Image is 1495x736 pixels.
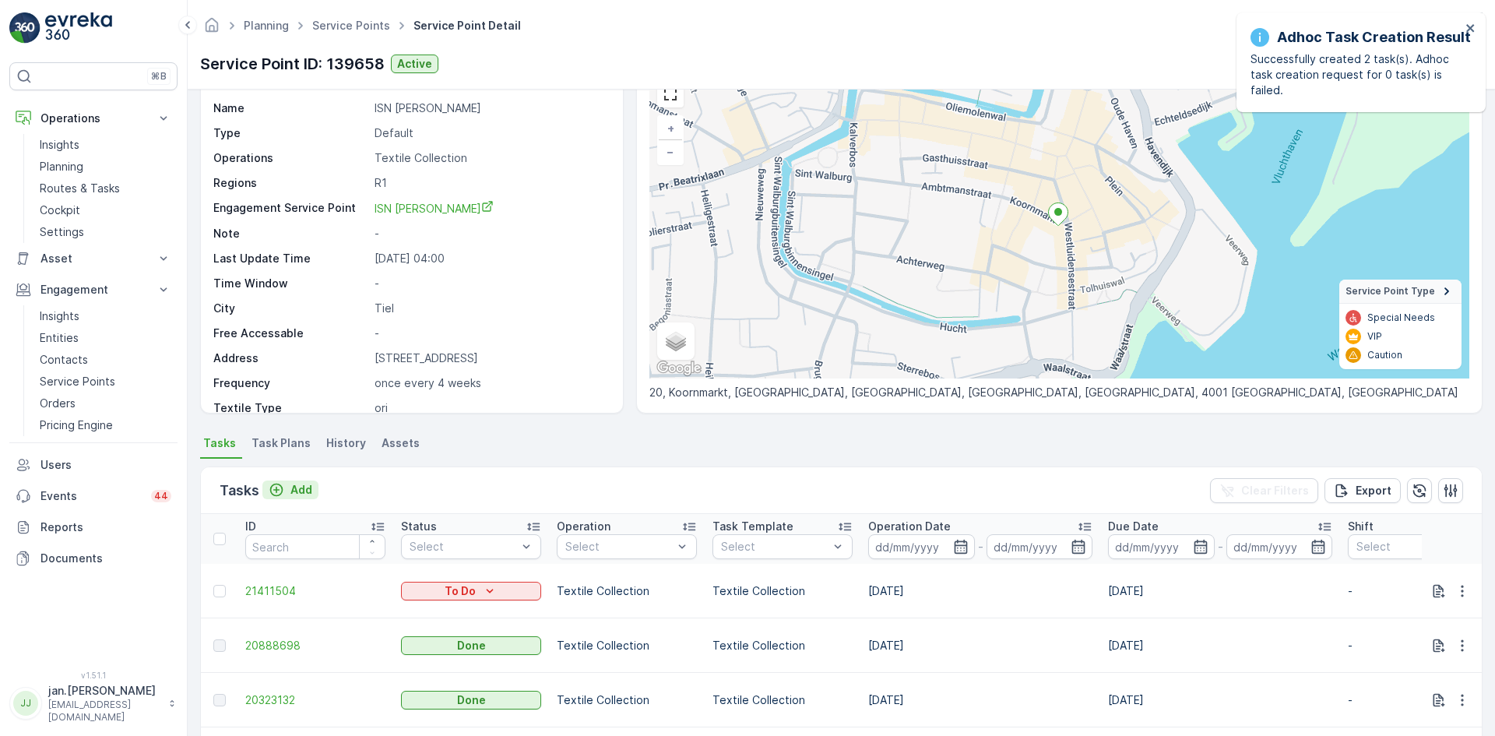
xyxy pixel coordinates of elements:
span: Task Plans [252,435,311,451]
button: Add [262,481,318,499]
p: Textile Collection [557,638,697,653]
a: Insights [33,305,178,327]
p: Planning [40,159,83,174]
button: Done [401,691,541,710]
p: - [375,226,607,241]
a: Zoom Out [659,140,682,164]
p: Last Update Time [213,251,368,266]
p: Asset [40,251,146,266]
a: 21411504 [245,583,385,599]
p: once every 4 weeks [375,375,607,391]
p: Textile Collection [712,583,853,599]
span: Tasks [203,435,236,451]
p: Insights [40,308,79,324]
p: - [375,276,607,291]
a: Entities [33,327,178,349]
button: Operations [9,103,178,134]
p: Due Date [1108,519,1159,534]
p: Settings [40,224,84,240]
td: [DATE] [1100,673,1340,727]
span: History [326,435,366,451]
a: ISN Ahmet Yesevi Tiel [375,200,607,217]
input: Search [245,534,385,559]
a: Zoom In [659,117,682,140]
p: Textile Collection [712,638,853,653]
button: Asset [9,243,178,274]
td: [DATE] [860,673,1100,727]
input: dd/mm/yyyy [987,534,1093,559]
a: 20323132 [245,692,385,708]
p: ID [245,519,256,534]
p: Default [375,125,607,141]
a: Planning [33,156,178,178]
p: Documents [40,551,171,566]
td: [DATE] [860,618,1100,673]
a: Contacts [33,349,178,371]
div: JJ [13,691,38,716]
p: Name [213,100,368,116]
a: Insights [33,134,178,156]
td: [DATE] [1100,618,1340,673]
button: Clear Filters [1210,478,1318,503]
a: Cockpit [33,199,178,221]
img: Google [653,358,705,379]
span: − [667,145,674,158]
p: Special Needs [1367,312,1435,324]
button: Export [1324,478,1401,503]
p: - [1348,638,1488,653]
summary: Service Point Type [1339,280,1462,304]
p: Time Window [213,276,368,291]
p: Textile Collection [712,692,853,708]
p: Textile Collection [557,692,697,708]
p: Operations [213,150,368,166]
span: + [667,121,674,135]
p: - [1218,537,1223,556]
input: dd/mm/yyyy [868,534,975,559]
p: Operation Date [868,519,951,534]
button: To Do [401,582,541,600]
span: Service Point Type [1345,285,1435,298]
p: - [978,537,983,556]
p: Textile Collection [557,583,697,599]
p: Operations [40,111,146,126]
p: ori [375,400,607,416]
p: Service Point ID: 139658 [200,52,385,76]
img: logo [9,12,40,44]
a: View Fullscreen [659,83,682,106]
p: To Do [445,583,476,599]
p: Successfully created 2 task(s). Adhoc task creation request for 0 task(s) is failed. [1251,51,1461,98]
td: [DATE] [860,564,1100,618]
p: Entities [40,330,79,346]
p: Contacts [40,352,88,368]
a: Layers [659,324,693,358]
p: Reports [40,519,171,535]
p: [EMAIL_ADDRESS][DOMAIN_NAME] [48,699,160,724]
p: Note [213,226,368,241]
p: Adhoc Task Creation Result [1277,26,1471,48]
input: dd/mm/yyyy [1108,534,1215,559]
a: Service Points [33,371,178,393]
a: 20888698 [245,638,385,653]
p: R1 [375,175,607,191]
p: Free Accessable [213,326,368,341]
span: ISN [PERSON_NAME] [375,202,494,215]
p: Shift [1348,519,1374,534]
p: Textile Type [213,400,368,416]
button: close [1465,22,1476,37]
p: Tiel [375,301,607,316]
p: Insights [40,137,79,153]
p: Engagement Service Point [213,200,368,217]
input: dd/mm/yyyy [1226,534,1333,559]
p: Textile Collection [375,150,607,166]
span: Service Point Detail [410,18,524,33]
p: Select [410,539,517,555]
p: Type [213,125,368,141]
p: Caution [1367,349,1402,361]
span: Assets [382,435,420,451]
a: Settings [33,221,178,243]
p: Cockpit [40,202,80,218]
p: Frequency [213,375,368,391]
